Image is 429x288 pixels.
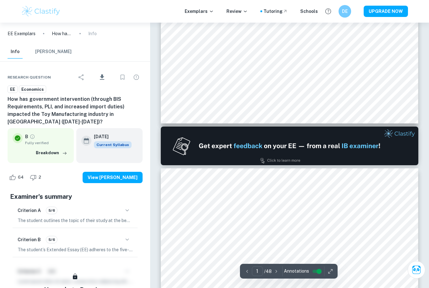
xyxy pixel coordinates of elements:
span: EE [8,86,17,93]
span: Fully verified [25,140,69,146]
button: Help and Feedback [323,6,334,17]
button: View [PERSON_NAME] [83,172,143,183]
span: 5/6 [46,208,57,213]
p: Review [226,8,248,15]
button: Breakdown [34,148,69,158]
div: Download [89,69,115,85]
div: Share [75,71,88,84]
p: B [25,133,28,140]
a: Grade fully verified [30,134,35,139]
p: How has government intervention (through BIS Requirements, PLI, and increased import duties) impa... [52,30,72,37]
span: Research question [8,74,51,80]
img: Clastify logo [21,5,61,18]
span: 5/6 [46,237,57,242]
button: UPGRADE NOW [364,6,408,17]
span: Annotations [284,268,309,274]
div: Dislike [28,172,45,182]
a: EE Exemplars [8,30,35,37]
div: Report issue [130,71,143,84]
button: Info [8,45,23,59]
img: Ad [161,127,418,165]
div: Like [8,172,27,182]
p: The student’s Extended Essay (EE) adheres to the five-year rule, focusing on relevant government ... [18,246,133,253]
h6: Criterion A [18,207,41,214]
p: / 48 [264,268,272,275]
h6: [DATE] [94,133,127,140]
button: DE [339,5,351,18]
p: Info [88,30,97,37]
div: This exemplar is based on the current syllabus. Feel free to refer to it for inspiration/ideas wh... [94,141,132,148]
a: EE [8,85,18,93]
h6: Criterion B [18,236,41,243]
p: Exemplars [185,8,214,15]
h5: Examiner's summary [10,192,140,201]
button: Ask Clai [408,261,425,279]
p: The student outlines the topic of their study at the beginning of the essay, making its aim clear... [18,217,133,224]
h6: How has government intervention (through BIS Requirements, PLI, and increased import duties) impa... [8,95,143,126]
button: [PERSON_NAME] [35,45,72,59]
span: Current Syllabus [94,141,132,148]
a: Tutoring [263,8,288,15]
h6: DE [341,8,349,15]
span: Economics [19,86,46,93]
a: Economics [19,85,46,93]
a: Schools [300,8,318,15]
span: 2 [35,174,45,181]
div: Bookmark [116,71,129,84]
span: 64 [14,174,27,181]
